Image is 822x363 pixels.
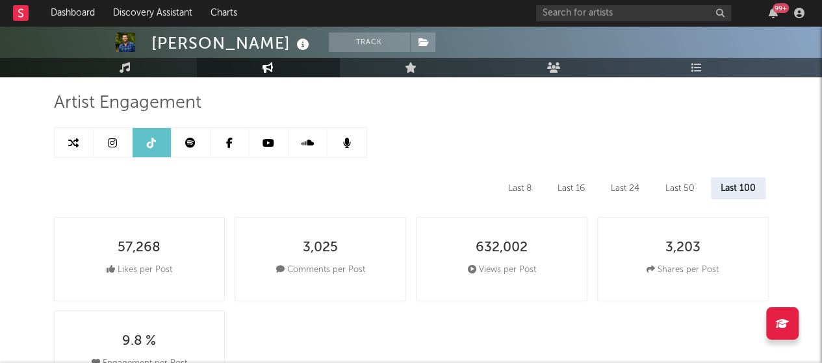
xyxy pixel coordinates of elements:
[536,5,731,21] input: Search for artists
[303,240,338,256] div: 3,025
[665,240,700,256] div: 3,203
[656,177,704,199] div: Last 50
[711,177,765,199] div: Last 100
[122,334,156,349] div: 9.8 %
[54,95,201,111] span: Artist Engagement
[498,177,541,199] div: Last 8
[118,240,161,256] div: 57,268
[548,177,595,199] div: Last 16
[467,262,535,278] div: Views per Post
[329,32,410,52] button: Track
[107,262,172,278] div: Likes per Post
[601,177,649,199] div: Last 24
[769,8,778,18] button: 99+
[276,262,365,278] div: Comments per Post
[476,240,528,256] div: 632,002
[773,3,789,13] div: 99 +
[647,262,719,278] div: Shares per Post
[151,32,313,54] div: [PERSON_NAME]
